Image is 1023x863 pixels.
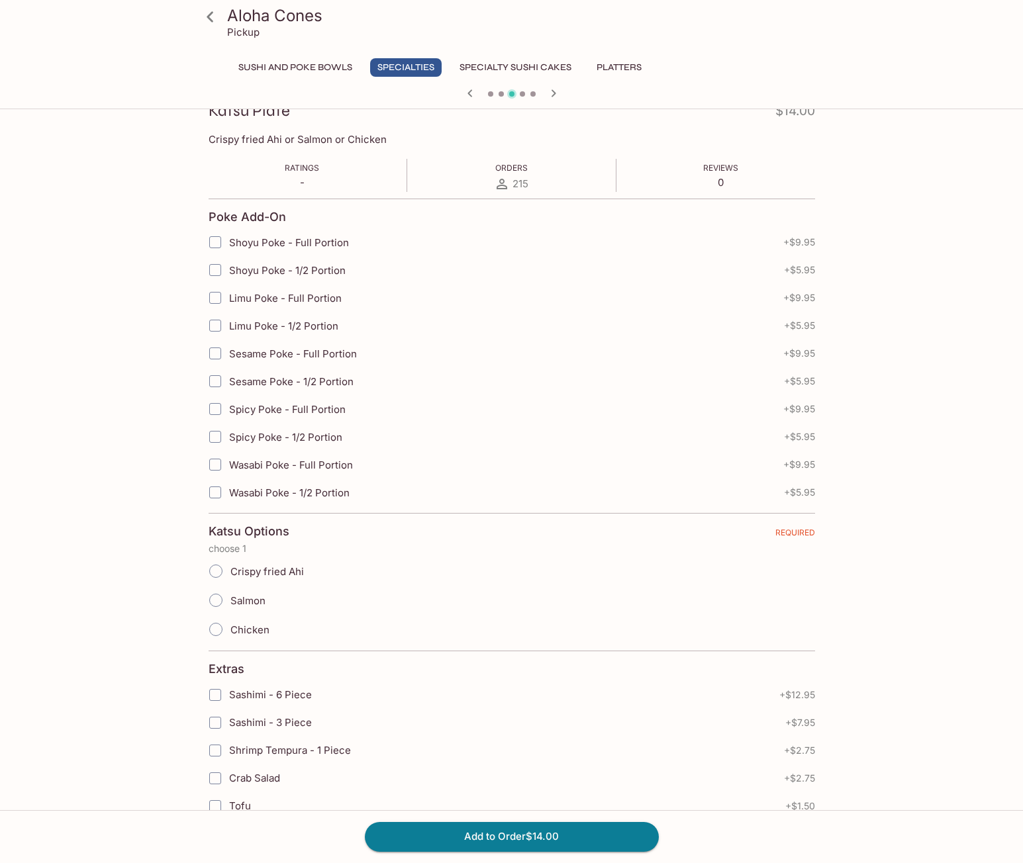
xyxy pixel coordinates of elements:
[512,177,528,190] span: 215
[209,133,815,146] p: Crispy fried Ahi or Salmon or Chicken
[784,431,815,442] span: + $5.95
[209,101,290,121] h3: Katsu Plate
[779,690,815,700] span: + $12.95
[784,265,815,275] span: + $5.95
[229,486,350,499] span: Wasabi Poke - 1/2 Portion
[230,594,266,607] span: Salmon
[229,375,354,388] span: Sesame Poke - 1/2 Portion
[229,744,351,756] span: Shrimp Tempura - 1 Piece
[209,524,289,539] h4: Katsu Options
[230,565,304,578] span: Crispy fried Ahi
[229,716,312,729] span: Sashimi - 3 Piece
[703,163,738,173] span: Reviews
[589,58,649,77] button: Platters
[365,822,659,851] button: Add to Order$14.00
[285,163,319,173] span: Ratings
[231,58,360,77] button: Sushi and Poke Bowls
[229,431,342,443] span: Spicy Poke - 1/2 Portion
[209,543,815,554] p: choose 1
[785,801,815,811] span: + $1.50
[783,459,815,470] span: + $9.95
[229,320,338,332] span: Limu Poke - 1/2 Portion
[784,745,815,756] span: + $2.75
[229,347,357,360] span: Sesame Poke - Full Portion
[230,623,269,636] span: Chicken
[775,101,815,126] h4: $14.00
[229,799,251,812] span: Tofu
[783,237,815,248] span: + $9.95
[227,5,819,26] h3: Aloha Cones
[227,26,260,38] p: Pickup
[209,662,244,676] h4: Extras
[783,404,815,414] span: + $9.95
[452,58,579,77] button: Specialty Sushi Cakes
[285,176,319,189] p: -
[229,688,312,701] span: Sashimi - 6 Piece
[229,264,346,277] span: Shoyu Poke - 1/2 Portion
[784,773,815,784] span: + $2.75
[783,293,815,303] span: + $9.95
[370,58,442,77] button: Specialties
[775,527,815,543] span: REQUIRED
[783,348,815,359] span: + $9.95
[229,403,346,416] span: Spicy Poke - Full Portion
[784,320,815,331] span: + $5.95
[703,176,738,189] p: 0
[495,163,528,173] span: Orders
[229,459,353,471] span: Wasabi Poke - Full Portion
[229,292,342,304] span: Limu Poke - Full Portion
[784,487,815,498] span: + $5.95
[784,376,815,386] span: + $5.95
[785,717,815,728] span: + $7.95
[229,772,280,784] span: Crab Salad
[229,236,349,249] span: Shoyu Poke - Full Portion
[209,210,286,224] h4: Poke Add-On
